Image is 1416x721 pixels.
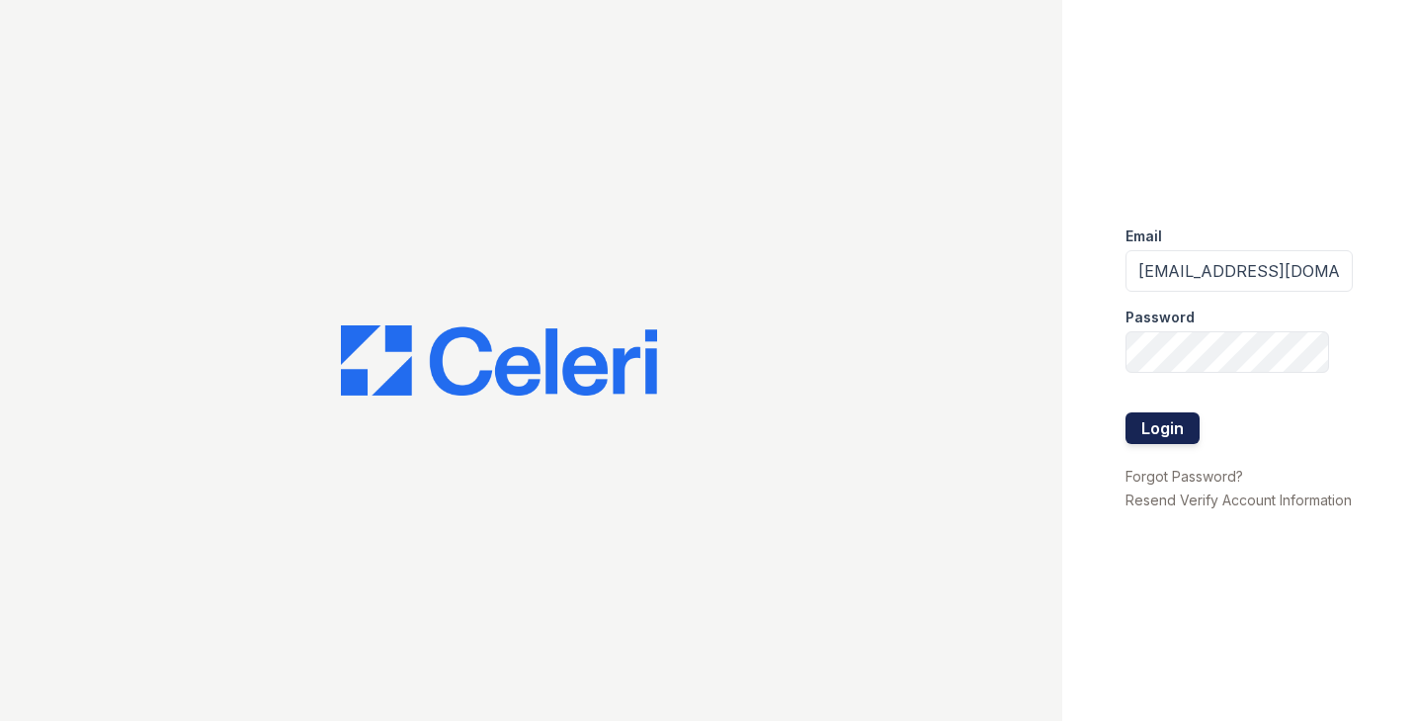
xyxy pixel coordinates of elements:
[1125,226,1162,246] label: Email
[1125,308,1195,327] label: Password
[1125,412,1200,444] button: Login
[1125,492,1352,508] a: Resend Verify Account Information
[1125,468,1243,485] a: Forgot Password?
[341,325,657,397] img: CE_Logo_Blue-a8612792a0a2168367f1c8372b55b34899dd931a85d93a1a3d3e32e68fde9ad4.png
